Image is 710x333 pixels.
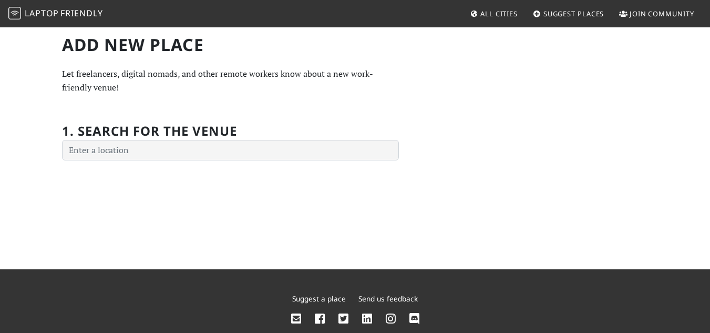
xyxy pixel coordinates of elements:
[8,7,21,19] img: LaptopFriendly
[630,9,694,18] span: Join Community
[543,9,604,18] span: Suggest Places
[62,140,399,161] input: Enter a location
[358,294,418,304] a: Send us feedback
[8,5,103,23] a: LaptopFriendly LaptopFriendly
[62,67,399,94] p: Let freelancers, digital nomads, and other remote workers know about a new work-friendly venue!
[480,9,518,18] span: All Cities
[292,294,346,304] a: Suggest a place
[615,4,698,23] a: Join Community
[466,4,522,23] a: All Cities
[62,35,399,55] h1: Add new Place
[529,4,609,23] a: Suggest Places
[60,7,102,19] span: Friendly
[25,7,59,19] span: Laptop
[62,124,237,139] h2: 1. Search for the venue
